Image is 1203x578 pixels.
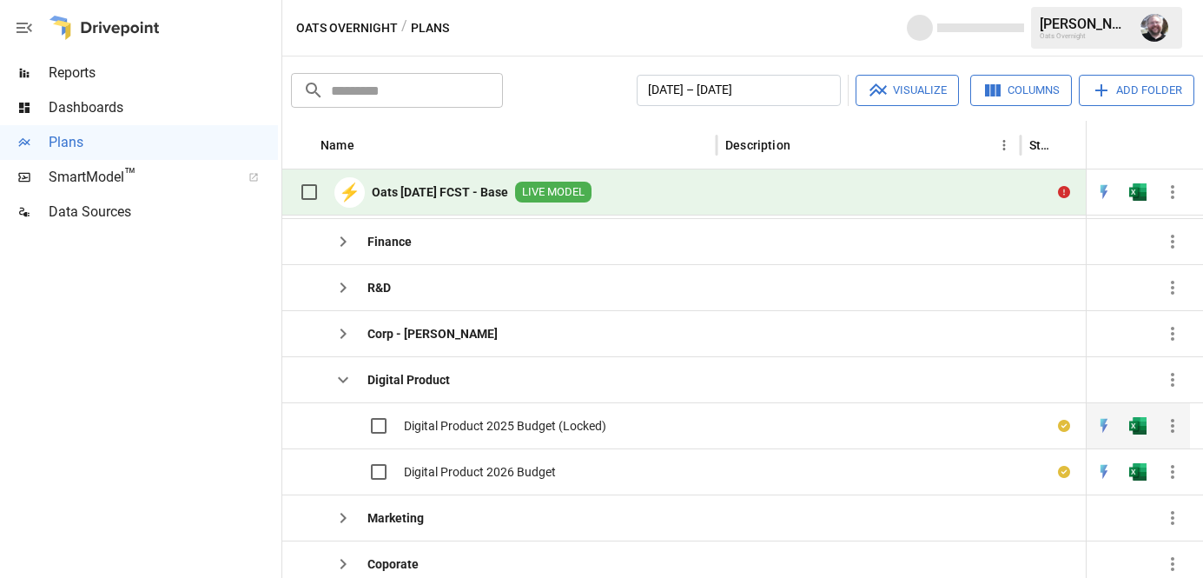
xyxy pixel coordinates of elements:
[1058,417,1070,435] div: Your plan has changes in Excel that are not reflected in the Drivepoint Data Warehouse, select "S...
[367,325,498,342] b: Corp - [PERSON_NAME]
[367,555,419,573] b: Coporate
[367,371,450,389] b: Digital Product
[1129,463,1147,481] div: Open in Excel
[515,184,592,201] span: LIVE MODEL
[367,509,424,527] b: Marketing
[1079,75,1194,106] button: Add Folder
[124,164,136,186] span: ™
[49,132,278,153] span: Plans
[404,463,556,481] span: Digital Product 2026 Budget
[356,133,380,157] button: Sort
[792,133,816,157] button: Sort
[1129,417,1147,435] img: excel-icon.76473adf.svg
[1140,14,1168,42] img: Thomas Keller
[49,202,278,223] span: Data Sources
[725,138,790,152] div: Description
[856,75,959,106] button: Visualize
[49,97,278,118] span: Dashboards
[334,177,365,208] div: ⚡
[1129,183,1147,201] div: Open in Excel
[1130,3,1179,52] button: Thomas Keller
[1095,417,1113,435] div: Open in Quick Edit
[1040,16,1130,32] div: [PERSON_NAME]
[404,417,606,435] span: Digital Product 2025 Budget (Locked)
[49,167,229,188] span: SmartModel
[1058,183,1070,201] div: Error during sync.
[1095,463,1113,481] img: quick-edit-flash.b8aec18c.svg
[1040,32,1130,40] div: Oats Overnight
[401,17,407,39] div: /
[1095,183,1113,201] img: quick-edit-flash.b8aec18c.svg
[1054,133,1079,157] button: Sort
[1129,417,1147,435] div: Open in Excel
[1129,183,1147,201] img: excel-icon.76473adf.svg
[367,233,412,250] b: Finance
[1079,133,1103,157] button: Status column menu
[49,63,278,83] span: Reports
[1095,463,1113,481] div: Open in Quick Edit
[1095,183,1113,201] div: Open in Quick Edit
[321,138,354,152] div: Name
[372,183,508,201] b: Oats [DATE] FCST - Base
[637,75,841,106] button: [DATE] – [DATE]
[1095,417,1113,435] img: quick-edit-flash.b8aec18c.svg
[1129,463,1147,481] img: excel-icon.76473adf.svg
[1029,138,1053,152] div: Status
[1058,463,1070,481] div: Your plan has changes in Excel that are not reflected in the Drivepoint Data Warehouse, select "S...
[367,279,391,296] b: R&D
[992,133,1016,157] button: Description column menu
[970,75,1072,106] button: Columns
[296,17,398,39] button: Oats Overnight
[1166,133,1190,157] button: Sort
